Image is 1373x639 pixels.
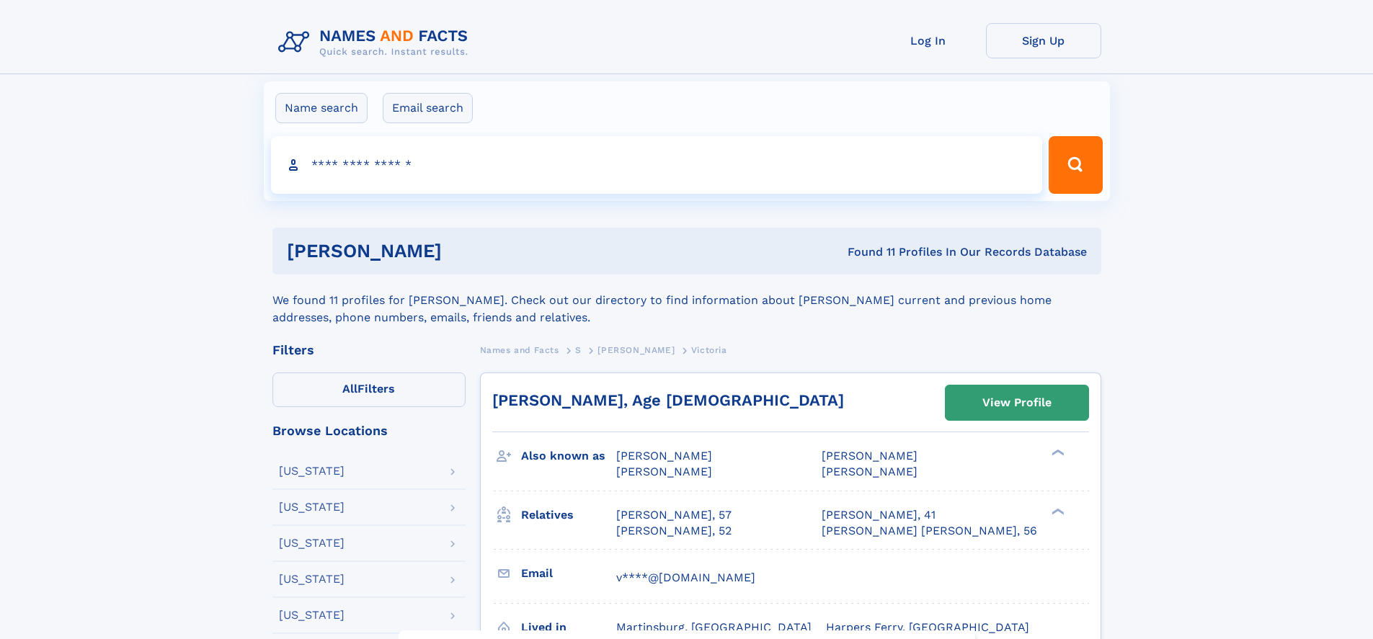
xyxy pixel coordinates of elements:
span: [PERSON_NAME] [597,345,675,355]
div: View Profile [982,386,1052,419]
span: [PERSON_NAME] [616,465,712,478]
div: ❯ [1048,506,1065,516]
div: Filters [272,344,466,357]
h3: Also known as [521,444,616,468]
button: Search Button [1049,136,1102,194]
label: Filters [272,372,466,407]
span: S [575,345,582,355]
a: Log In [871,23,986,58]
div: [US_STATE] [279,465,345,477]
a: Names and Facts [480,341,559,359]
a: [PERSON_NAME], 41 [822,507,936,523]
h3: Email [521,561,616,586]
h3: Relatives [521,503,616,527]
a: [PERSON_NAME], 57 [616,507,732,523]
span: Harpers Ferry, [GEOGRAPHIC_DATA] [826,620,1029,634]
span: Martinsburg, [GEOGRAPHIC_DATA] [616,620,812,634]
div: [US_STATE] [279,537,345,549]
div: [US_STATE] [279,501,345,513]
h1: [PERSON_NAME] [287,242,645,260]
label: Name search [275,93,368,123]
a: Sign Up [986,23,1101,58]
label: Email search [383,93,473,123]
span: [PERSON_NAME] [822,465,917,478]
div: We found 11 profiles for [PERSON_NAME]. Check out our directory to find information about [PERSON... [272,274,1101,326]
a: [PERSON_NAME], 52 [616,523,732,539]
div: [US_STATE] [279,609,345,621]
span: [PERSON_NAME] [822,449,917,463]
div: Browse Locations [272,424,466,437]
div: Found 11 Profiles In Our Records Database [644,244,1087,260]
span: [PERSON_NAME] [616,449,712,463]
div: [US_STATE] [279,573,345,585]
a: View Profile [946,385,1088,420]
img: Logo Names and Facts [272,23,480,62]
a: [PERSON_NAME] [PERSON_NAME], 56 [822,523,1037,539]
a: [PERSON_NAME], Age [DEMOGRAPHIC_DATA] [492,391,844,409]
span: All [342,382,357,396]
a: S [575,341,582,359]
div: ❯ [1048,448,1065,457]
span: Victoria [691,345,727,355]
input: search input [271,136,1043,194]
a: [PERSON_NAME] [597,341,675,359]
